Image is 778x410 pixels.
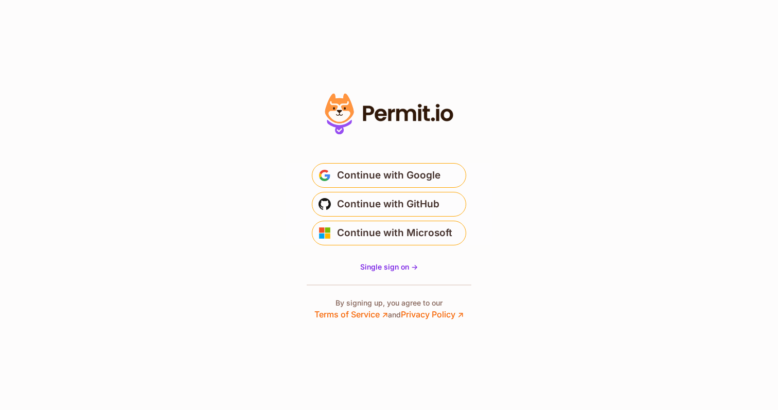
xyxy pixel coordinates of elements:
[312,192,466,217] button: Continue with GitHub
[401,309,464,319] a: Privacy Policy ↗
[337,167,440,184] span: Continue with Google
[312,163,466,188] button: Continue with Google
[314,298,464,320] p: By signing up, you agree to our and
[337,196,439,212] span: Continue with GitHub
[337,225,452,241] span: Continue with Microsoft
[312,221,466,245] button: Continue with Microsoft
[314,309,388,319] a: Terms of Service ↗
[360,262,418,272] a: Single sign on ->
[360,262,418,271] span: Single sign on ->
